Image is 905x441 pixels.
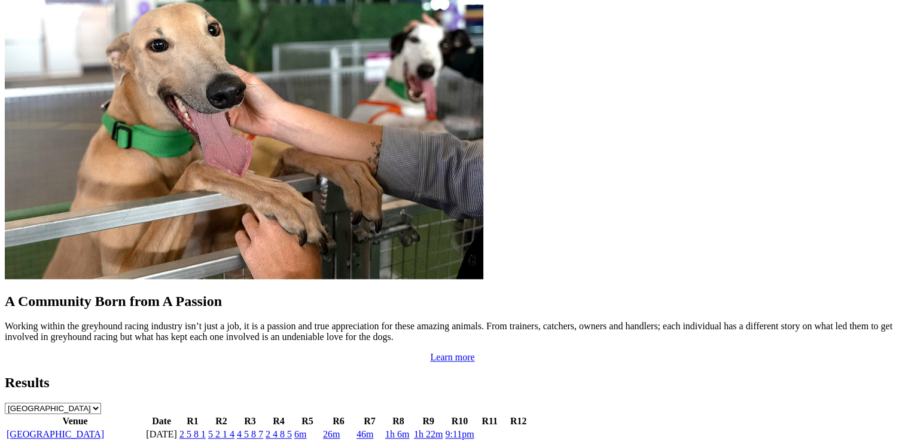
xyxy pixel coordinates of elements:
a: 2 4 8 5 [266,429,292,439]
th: Date [145,415,178,427]
a: 46m [356,429,373,439]
th: R3 [236,415,264,427]
h2: Results [5,375,900,391]
p: Working within the greyhound racing industry isn’t just a job, it is a passion and true appreciat... [5,321,900,342]
td: [DATE] [145,428,178,440]
a: 9:11pm [445,429,474,439]
th: R9 [413,415,443,427]
th: R7 [356,415,383,427]
th: R12 [505,415,532,427]
th: R8 [385,415,412,427]
a: 1h 6m [385,429,409,439]
th: R1 [179,415,206,427]
th: R10 [444,415,474,427]
a: 26m [323,429,340,439]
th: R6 [322,415,355,427]
a: Learn more [430,352,474,362]
a: 2 5 8 1 [179,429,206,439]
h2: A Community Born from A Passion [5,293,900,310]
a: 6m [294,429,306,439]
a: [GEOGRAPHIC_DATA] [7,429,104,439]
a: 1h 22m [414,429,443,439]
a: 5 2 1 4 [208,429,234,439]
th: R11 [476,415,504,427]
th: Venue [6,415,144,427]
th: R2 [208,415,235,427]
th: R5 [294,415,321,427]
th: R4 [265,415,292,427]
a: 4 5 8 7 [237,429,263,439]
